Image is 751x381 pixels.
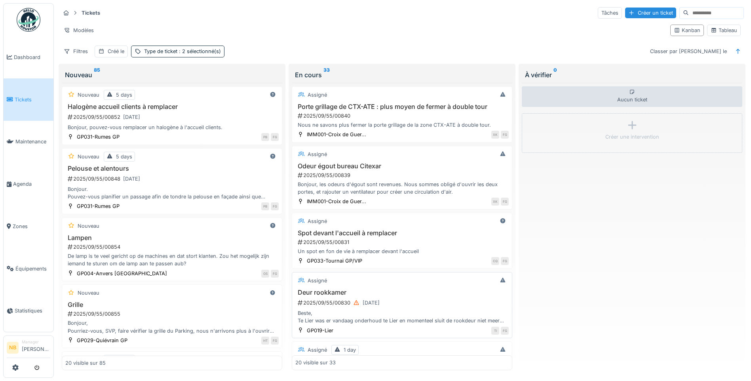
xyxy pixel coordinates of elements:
div: 20 visible sur 85 [65,359,106,367]
h3: Deur rookkamer [295,289,509,296]
div: De lamp is te veel gericht op de machines en dat stort klanten. Zou het mogelijk zijn iemand te s... [65,252,279,267]
div: Modèles [60,25,97,36]
div: 5 days [116,153,132,160]
div: Aucun ticket [522,86,742,107]
div: XK [491,131,499,139]
span: : 2 sélectionné(s) [177,48,221,54]
div: FG [501,327,509,335]
span: Équipements [15,265,50,272]
span: Agenda [13,180,50,188]
div: 2025/09/55/00839 [297,171,509,179]
div: IMM001-Croix de Guer... [307,198,366,205]
sup: 33 [323,70,330,80]
div: Nouveau [78,91,99,99]
div: GP004-Anvers [GEOGRAPHIC_DATA] [77,270,167,277]
strong: Tickets [78,9,103,17]
div: Nouveau [78,153,99,160]
a: Équipements [4,248,53,290]
h3: Grille [65,301,279,309]
div: Filtres [60,46,91,57]
div: XK [491,198,499,206]
div: FG [501,198,509,206]
div: FG [271,202,279,210]
div: [DATE] [123,113,140,121]
div: Créer une intervention [605,133,659,141]
div: CQ [491,257,499,265]
sup: 85 [94,70,100,80]
h3: Spot devant l'accueil à remplacer [295,229,509,237]
div: Assigné [308,277,327,284]
div: FG [271,270,279,278]
div: 5 days [116,91,132,99]
div: GP019-Lier [307,327,333,334]
div: Bonjour, Pourriez-vous, SVP, faire vérifier la grille du Parking, nous n'arrivons plus à l'ouvrir... [65,319,279,334]
div: Un spot en fon de vie à remplacer devant l'accueil [295,248,509,255]
h3: Halogène accueil clients à remplacer [65,103,279,110]
h3: Odeur égout bureau Citexar [295,162,509,170]
a: Dashboard [4,36,53,78]
a: Statistiques [4,290,53,332]
a: NB Manager[PERSON_NAME] [7,339,50,358]
div: Nouveau [78,222,99,230]
h3: Lampen [65,234,279,242]
div: OS [261,270,269,278]
div: Assigné [308,91,327,99]
div: Tâches [598,7,622,19]
div: IMM001-Croix de Guer... [307,131,366,138]
h3: Porte grillage de CTX-ATE : plus moyen de fermer à double tour [295,103,509,110]
div: Manager [22,339,50,345]
h3: Pelouse et alentours [65,165,279,172]
div: HT [261,337,269,345]
div: GP033-Tournai GP/VIP [307,257,362,265]
div: 1 day [344,346,356,354]
img: Badge_color-CXgf-gQk.svg [17,8,40,32]
div: 2025/09/55/00831 [297,238,509,246]
div: 2025/09/55/00848 [67,174,279,184]
div: Créé le [108,48,124,55]
div: GP031-Rumes GP [77,202,120,210]
span: Statistiques [15,307,50,314]
div: 20 visible sur 33 [295,359,336,367]
div: FG [501,257,509,265]
div: Assigné [308,346,327,354]
div: [DATE] [123,175,140,183]
div: En cours [295,70,509,80]
div: [DATE] [363,299,380,307]
div: Bonjour, les odeurs d'égout sont revenues. Nous sommes obligé d'ouvrir les deux portes, et rajout... [295,181,509,196]
span: Maintenance [15,138,50,145]
div: Nous ne savons plus fermer la porte grillage de la zone CTX-ATE à double tour. [295,121,509,129]
div: Tableau [711,27,737,34]
span: Zones [13,223,50,230]
div: Kanban [674,27,700,34]
span: Tickets [15,96,50,103]
a: Tickets [4,78,53,121]
div: 2025/09/55/00852 [67,112,279,122]
div: FG [501,131,509,139]
li: NB [7,342,19,354]
div: À vérifier [525,70,739,80]
div: Bonjour, pouvez-vous remplacer un halogène à l'accueil clients. [65,124,279,131]
div: Bonjour. Pouvez-vous planifier un passage afin de tondre la pelouse en façade ainsi que désherber... [65,185,279,200]
div: Créer un ticket [625,8,676,18]
div: 2025/09/55/00840 [297,112,509,120]
span: Dashboard [14,53,50,61]
div: Classer par [PERSON_NAME] le [646,46,730,57]
div: Type de ticket [144,48,221,55]
a: Agenda [4,163,53,205]
div: TI [491,327,499,335]
div: 2025/09/55/00830 [297,298,509,308]
div: FG [271,337,279,345]
li: [PERSON_NAME] [22,339,50,356]
div: GP031-Rumes GP [77,133,120,141]
div: 2025/09/55/00854 [67,243,279,251]
div: Assigné [308,150,327,158]
div: Beste, Te Lier was er vandaag onderhoud te Lier en momenteel sluit de rookdeur niet meer van zelf. [295,309,509,324]
a: Zones [4,205,53,248]
div: GP029-Quiévrain GP [77,337,127,344]
div: PB [261,133,269,141]
sup: 0 [553,70,557,80]
div: FG [271,133,279,141]
div: 2025/09/55/00855 [67,310,279,318]
div: Nouveau [65,70,279,80]
div: Assigné [308,217,327,225]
